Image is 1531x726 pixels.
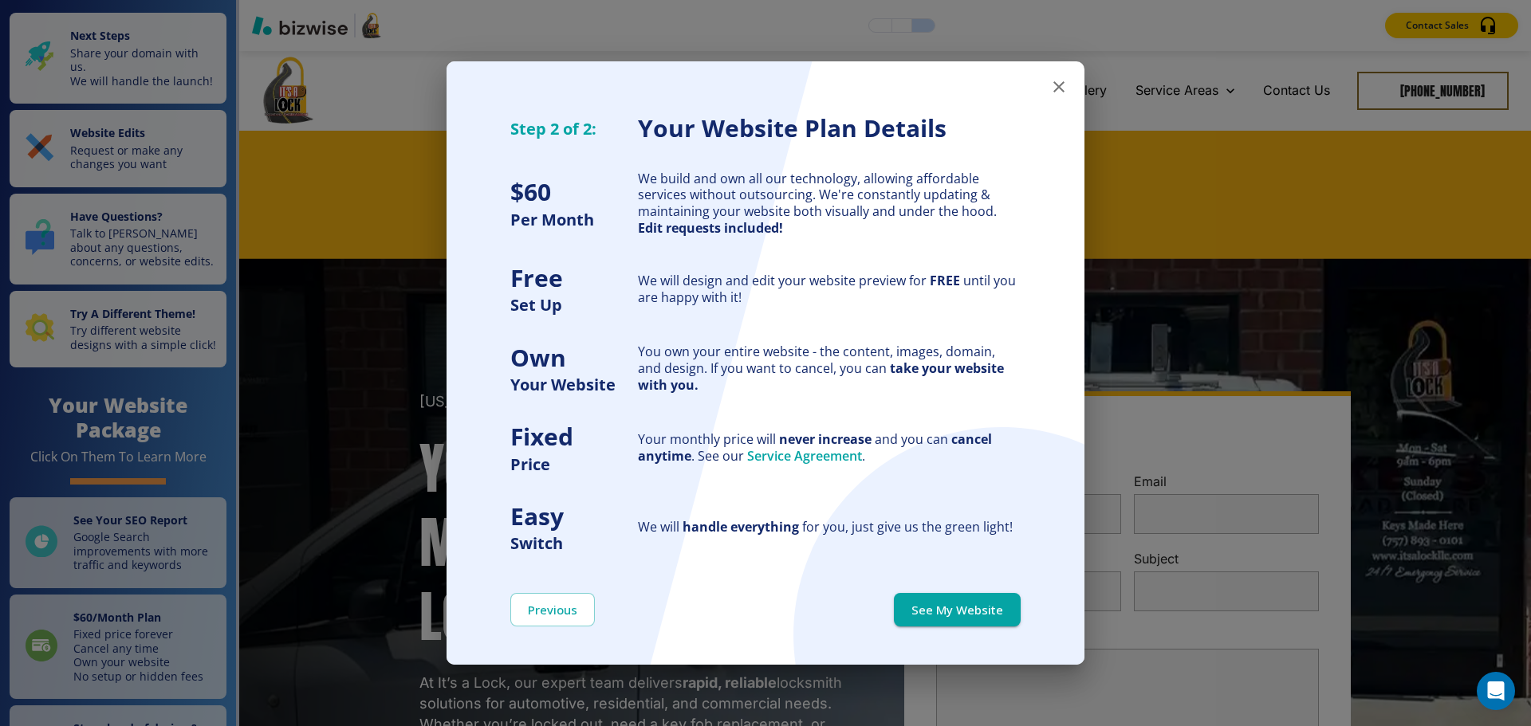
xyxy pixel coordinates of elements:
[510,374,638,395] h5: Your Website
[510,420,573,453] strong: Fixed
[510,294,638,316] h5: Set Up
[638,273,1021,306] div: We will design and edit your website preview for until you are happy with it!
[510,532,638,554] h5: Switch
[510,453,638,475] h5: Price
[683,518,799,536] strong: handle everything
[638,431,1021,465] div: Your monthly price will and you can . See our .
[510,593,595,626] button: Previous
[638,219,783,237] strong: Edit requests included!
[638,343,1021,393] div: You own your entire website - the content, images, domain, and design. If you want to cancel, you...
[747,447,862,465] a: Service Agreement
[510,341,566,374] strong: Own
[510,175,551,208] strong: $ 60
[638,430,992,465] strong: cancel anytime
[894,593,1021,626] button: See My Website
[638,112,1021,145] h3: Your Website Plan Details
[930,272,960,289] strong: FREE
[510,209,638,230] h5: Per Month
[510,500,564,532] strong: Easy
[638,359,1004,394] strong: take your website with you.
[638,519,1021,536] div: We will for you, just give us the green light!
[779,430,872,448] strong: never increase
[510,261,563,294] strong: Free
[1477,672,1515,710] div: Open Intercom Messenger
[638,171,1021,237] div: We build and own all our technology, allowing affordable services without outsourcing. We're cons...
[510,118,638,139] h5: Step 2 of 2:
